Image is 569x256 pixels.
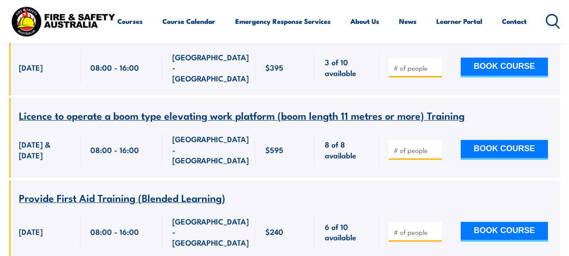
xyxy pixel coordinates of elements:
span: Provide First Aid Training (Blended Learning) [19,190,225,205]
a: Learner Portal [436,10,482,32]
span: 6 of 10 available [324,221,369,243]
input: # of people [394,228,439,237]
span: $595 [265,144,283,155]
a: About Us [350,10,379,32]
a: Contact [502,10,527,32]
a: Course Calendar [162,10,215,32]
span: $395 [265,62,283,72]
span: [GEOGRAPHIC_DATA] - [GEOGRAPHIC_DATA] [172,216,249,247]
a: Courses [117,10,143,32]
button: BOOK COURSE [461,222,548,242]
a: Licence to operate a boom type elevating work platform (boom length 11 metres or more) Training [19,110,465,121]
span: [GEOGRAPHIC_DATA] - [GEOGRAPHIC_DATA] [172,134,249,165]
button: BOOK COURSE [461,140,548,160]
input: # of people [394,63,439,72]
span: [DATE] [19,226,43,237]
a: News [399,10,417,32]
a: Emergency Response Services [235,10,331,32]
span: $240 [265,226,283,237]
button: BOOK COURSE [461,58,548,77]
span: [DATE] [19,62,43,72]
span: 08:00 - 16:00 [90,62,139,72]
span: Licence to operate a boom type elevating work platform (boom length 11 metres or more) Training [19,108,465,123]
span: 8 of 8 available [324,139,369,160]
span: 3 of 10 available [324,57,369,78]
span: [DATE] & [DATE] [19,139,71,160]
input: # of people [394,146,439,155]
span: [GEOGRAPHIC_DATA] - [GEOGRAPHIC_DATA] [172,52,249,83]
a: Provide First Aid Training (Blended Learning) [19,193,225,204]
span: 08:00 - 16:00 [90,226,139,237]
span: 08:00 - 16:00 [90,144,139,155]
